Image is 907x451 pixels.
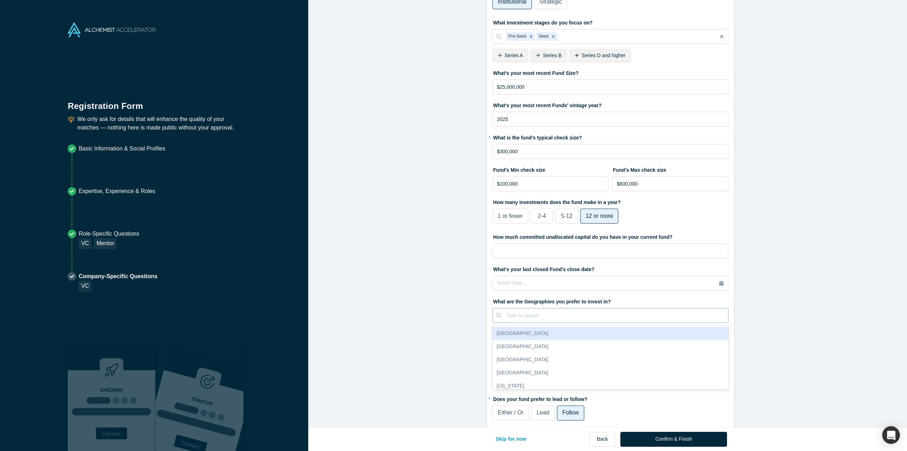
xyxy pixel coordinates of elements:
[492,393,728,403] label: Does your fund prefer to lead or follow?
[488,432,534,447] button: Skip for now
[590,432,615,447] button: Back
[537,409,550,416] span: Lead
[492,340,728,353] div: [GEOGRAPHIC_DATA]
[543,53,562,58] span: Series B
[492,99,728,109] label: What's your most recent Funds' vintage year?
[506,32,527,41] div: Pre-Seed
[612,176,728,191] input: $
[68,92,241,112] h1: Registration Form
[492,67,728,77] label: What's your most recent Fund Size?
[492,176,609,191] input: $
[79,272,157,281] p: Company-Specific Questions
[492,49,528,62] div: Series A
[586,213,613,219] span: 12 or more
[492,276,728,291] button: Select Date...
[620,432,727,447] button: Confirm & Finish
[505,53,523,58] span: Series A
[492,144,728,159] input: $
[492,132,728,142] label: What is the fund's typical check size?
[531,49,567,62] div: Series B
[569,49,631,62] div: Series D and higher
[538,213,546,219] span: 2-4
[492,164,609,174] label: Fund’s Min check size
[582,53,626,58] span: Series D and higher
[497,280,527,286] span: Select Date...
[492,353,728,366] div: [GEOGRAPHIC_DATA]
[527,32,535,41] div: Remove Pre-Seed
[492,366,728,379] div: [GEOGRAPHIC_DATA]
[79,281,91,292] div: VC
[492,231,728,241] label: How much committed unallocated capital do you have in your current fund?
[79,238,91,249] div: VC
[550,32,557,41] div: Remove Seed
[492,379,728,392] div: [US_STATE]
[79,187,155,196] p: Expertise, Experience & Roles
[498,409,524,416] span: Either / Or
[77,115,241,132] p: We only ask for details that will enhance the quality of your matches — nothing here is made publ...
[492,263,728,273] label: What’s your last closed Fund’s close date?
[492,112,728,127] input: YYYY
[612,164,728,174] label: Fund’s Max check size
[156,346,243,451] img: Prism AI
[68,22,156,37] img: Alchemist Accelerator Logo
[536,32,550,41] div: Seed
[79,230,139,238] p: Role-Specific Questions
[492,296,728,306] label: What are the Geographies you prefer to invest in?
[492,17,728,27] label: What investment stages do you focus on?
[498,213,523,219] span: 1 or fewer
[562,409,579,416] span: Follow
[492,79,728,94] input: $
[68,346,156,451] img: Robust Technologies
[94,238,117,249] div: Mentor
[79,144,165,153] p: Basic Information & Social Profiles
[561,213,572,219] span: 5-12
[492,196,728,206] label: How many investments does the fund make in a year?
[492,327,728,340] div: [GEOGRAPHIC_DATA]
